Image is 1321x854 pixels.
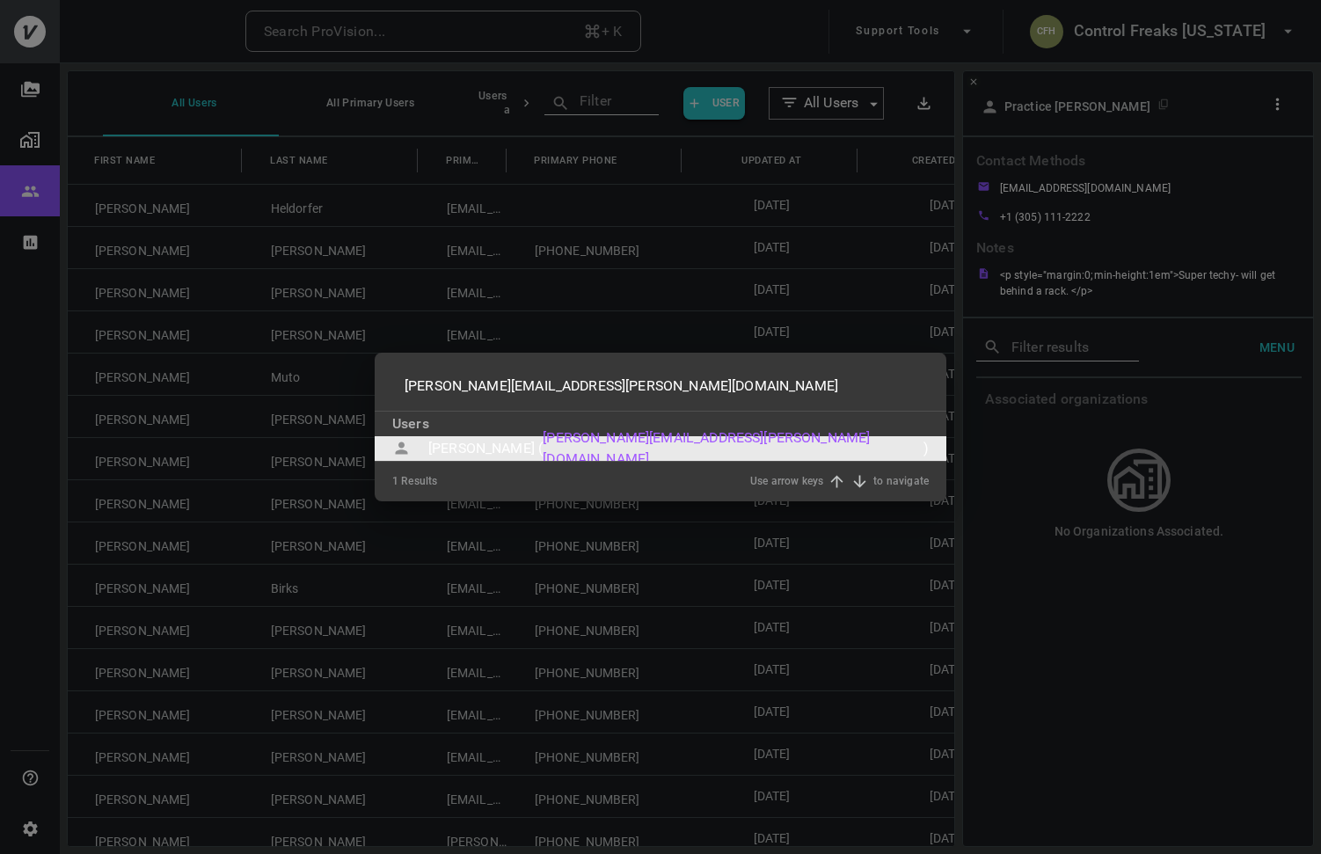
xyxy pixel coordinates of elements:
[543,427,923,470] div: [PERSON_NAME][EMAIL_ADDRESS][PERSON_NAME][DOMAIN_NAME]
[375,412,946,436] div: Users
[923,438,929,459] div: )
[428,438,543,459] div: [PERSON_NAME] (
[392,462,437,501] div: 1 Results
[750,472,823,491] div: Use arrow keys
[873,472,929,491] div: to navigate
[392,361,929,411] input: Search ProVision...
